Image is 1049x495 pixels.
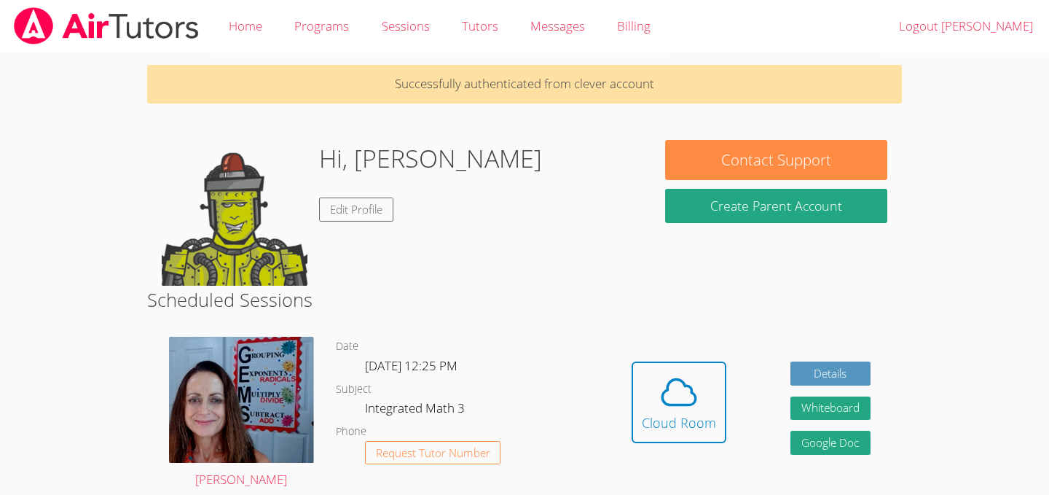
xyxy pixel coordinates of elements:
[336,338,358,356] dt: Date
[12,7,200,44] img: airtutors_banner-c4298cdbf04f3fff15de1276eac7730deb9818008684d7c2e4769d2f7ddbe033.png
[642,413,716,433] div: Cloud Room
[790,397,871,421] button: Whiteboard
[169,337,314,491] a: [PERSON_NAME]
[790,431,871,455] a: Google Doc
[790,362,871,386] a: Details
[336,381,372,399] dt: Subject
[162,140,307,286] img: default.png
[530,17,585,34] span: Messages
[319,198,393,222] a: Edit Profile
[365,398,468,423] dd: Integrated Math 3
[632,362,726,443] button: Cloud Room
[365,441,501,465] button: Request Tutor Number
[665,140,887,180] button: Contact Support
[147,65,903,104] p: Successfully authenticated from clever account
[169,337,314,463] img: avatar.png
[319,140,542,177] h1: Hi, [PERSON_NAME]
[365,357,457,374] span: [DATE] 12:25 PM
[147,286,903,313] h2: Scheduled Sessions
[376,448,490,459] span: Request Tutor Number
[665,189,887,223] button: Create Parent Account
[336,423,366,441] dt: Phone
